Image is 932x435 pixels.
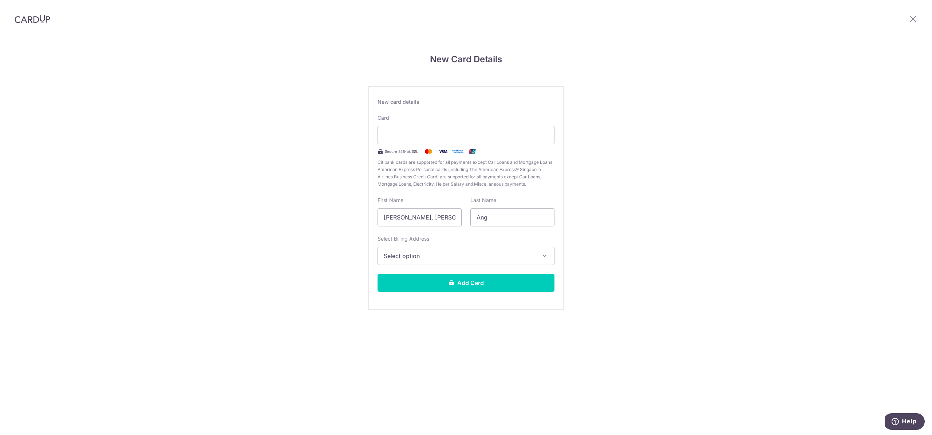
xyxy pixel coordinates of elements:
[385,149,418,154] span: Secure 256-bit SSL
[368,53,564,66] h4: New Card Details
[436,147,450,156] img: Visa
[378,274,554,292] button: Add Card
[378,114,389,122] label: Card
[384,131,548,139] iframe: Secure card payment input frame
[470,197,496,204] label: Last Name
[885,413,925,431] iframe: Opens a widget where you can find more information
[378,159,554,188] span: Citibank cards are supported for all payments except Car Loans and Mortgage Loans. American Expre...
[421,147,436,156] img: Mastercard
[384,252,535,260] span: Select option
[378,235,429,242] label: Select Billing Address
[378,197,403,204] label: First Name
[450,147,465,156] img: .alt.amex
[470,208,554,226] input: Cardholder Last Name
[378,208,462,226] input: Cardholder First Name
[465,147,479,156] img: .alt.unionpay
[15,15,50,23] img: CardUp
[378,98,554,106] div: New card details
[378,247,554,265] button: Select option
